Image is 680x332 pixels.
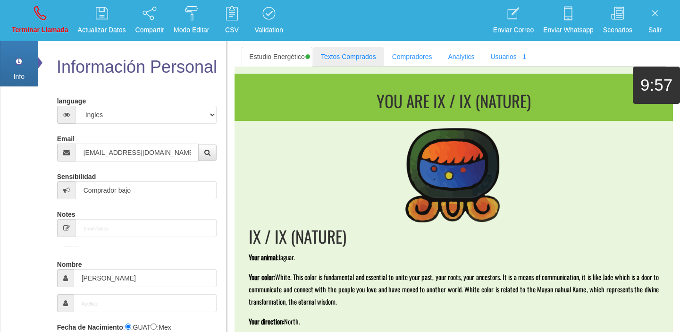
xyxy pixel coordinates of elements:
[385,47,440,67] a: Compradores
[57,256,82,269] label: Nombre
[215,3,248,38] a: CSV
[249,227,659,246] h1: IX / IX (NATURE)
[8,3,72,38] a: Terminar Llamada
[254,25,283,35] p: Validation
[313,47,384,67] a: Textos Comprados
[238,92,669,110] h1: You are IX / IX (NATURE)
[135,25,164,35] p: Compartir
[76,144,199,162] input: Correo electrónico
[76,219,217,237] input: Short-Notes
[600,3,636,38] a: Scenarios
[76,181,217,199] input: Sensibilidad
[242,47,312,67] a: Estudio Energético
[74,294,217,312] input: Apellido
[638,3,672,38] a: Salir
[440,47,482,67] a: Analytics
[55,58,219,77] h2: Información Personal
[170,3,212,38] a: Modo Editar
[543,25,594,35] p: Enviar Whatsapp
[490,3,537,38] a: Enviar Correo
[633,76,680,94] h1: 9:57
[249,272,660,306] span: White. This color is fundamental and essential to unite your past, your roots, your ancestors. It...
[151,323,157,330] input: :Yuca-Mex
[493,25,534,35] p: Enviar Correo
[284,316,300,326] span: North.
[75,3,129,38] a: Actualizar Datos
[74,269,217,287] input: Nombre
[249,272,275,282] span: Your color:
[278,252,295,262] span: Jaguar.
[251,3,286,38] a: Validation
[57,169,96,181] label: Sensibilidad
[642,25,668,35] p: Salir
[603,25,632,35] p: Scenarios
[57,319,123,332] label: Fecha de Nacimiento
[249,316,284,326] span: Your direction:
[540,3,597,38] a: Enviar Whatsapp
[249,252,278,262] span: Your animal:
[218,25,245,35] p: CSV
[125,323,131,330] input: :Quechi GUAT
[78,25,126,35] p: Actualizar Datos
[12,25,68,35] p: Terminar Llamada
[483,47,533,67] a: Usuarios - 1
[132,3,168,38] a: Compartir
[57,206,76,219] label: Notes
[57,93,86,106] label: language
[174,25,209,35] p: Modo Editar
[57,131,75,144] label: Email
